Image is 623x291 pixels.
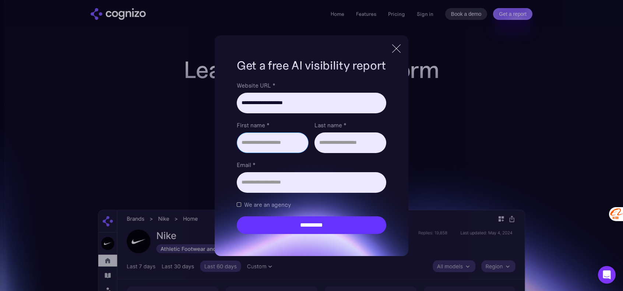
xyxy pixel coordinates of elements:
[237,81,386,90] label: Website URL *
[314,121,386,129] label: Last name *
[237,160,386,169] label: Email *
[237,81,386,234] form: Brand Report Form
[244,200,291,209] span: We are an agency
[237,57,386,74] h1: Get a free AI visibility report
[237,121,309,129] label: First name *
[598,266,616,284] div: Open Intercom Messenger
